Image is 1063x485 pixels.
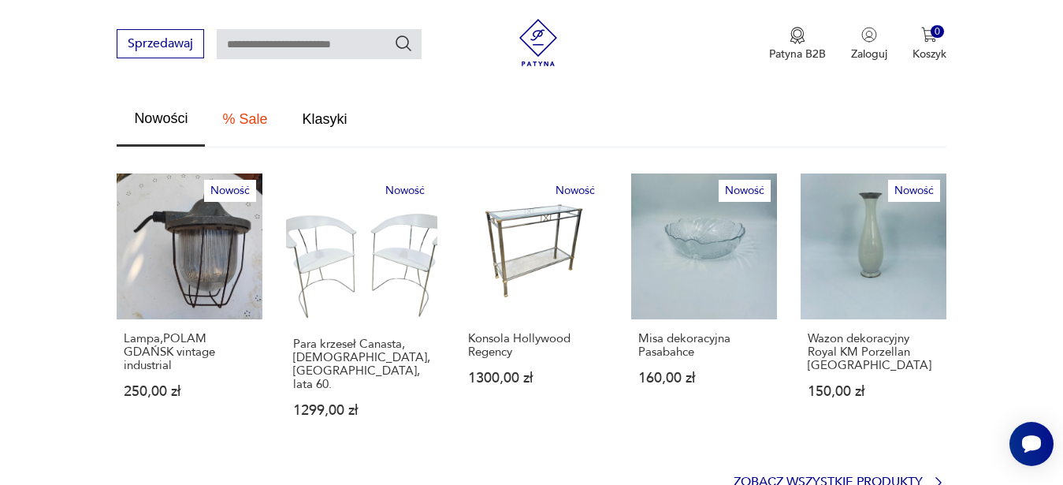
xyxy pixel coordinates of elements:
p: 160,00 zł [638,371,770,385]
iframe: Smartsupp widget button [1009,422,1054,466]
span: Klasyki [302,112,347,126]
a: Sprzedawaj [117,39,204,50]
button: Sprzedawaj [117,29,204,58]
p: Konsola Hollywood Regency [468,332,600,359]
img: Ikona koszyka [921,27,937,43]
a: NowośćMisa dekoracyjna PasabahceMisa dekoracyjna Pasabahce160,00 zł [631,173,777,448]
p: Wazon dekoracyjny Royal KM Porzellan [GEOGRAPHIC_DATA] [808,332,939,372]
button: Patyna B2B [769,27,826,62]
p: 250,00 zł [124,385,255,398]
p: 1299,00 zł [293,404,430,417]
p: 150,00 zł [808,385,939,398]
button: 0Koszyk [912,27,946,62]
img: Ikona medalu [790,27,805,44]
a: NowośćKonsola Hollywood RegencyKonsola Hollywood Regency1300,00 zł [461,173,607,448]
a: NowośćWazon dekoracyjny Royal KM Porzellan BavariaWazon dekoracyjny Royal KM Porzellan [GEOGRAPHI... [801,173,946,448]
p: 1300,00 zł [468,371,600,385]
span: % Sale [222,112,267,126]
p: Para krzeseł Canasta, [DEMOGRAPHIC_DATA], [GEOGRAPHIC_DATA], lata 60. [293,338,430,391]
span: Nowości [134,111,188,125]
p: Misa dekoracyjna Pasabahce [638,332,770,359]
p: Zaloguj [851,47,887,62]
p: Lampa,POLAM GDAŃSK vintage industrial [124,332,255,372]
div: 0 [931,25,944,39]
img: Patyna - sklep z meblami i dekoracjami vintage [515,19,562,66]
a: Ikona medaluPatyna B2B [769,27,826,62]
img: Ikonka użytkownika [861,27,877,43]
a: NowośćPara krzeseł Canasta, Arrben, Włochy, lata 60.Para krzeseł Canasta, [DEMOGRAPHIC_DATA], [GE... [286,173,437,448]
button: Szukaj [394,34,413,53]
p: Koszyk [912,47,946,62]
a: NowośćLampa,POLAM GDAŃSK vintage industrialLampa,POLAM GDAŃSK vintage industrial250,00 zł [117,173,262,448]
button: Zaloguj [851,27,887,62]
p: Patyna B2B [769,47,826,62]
